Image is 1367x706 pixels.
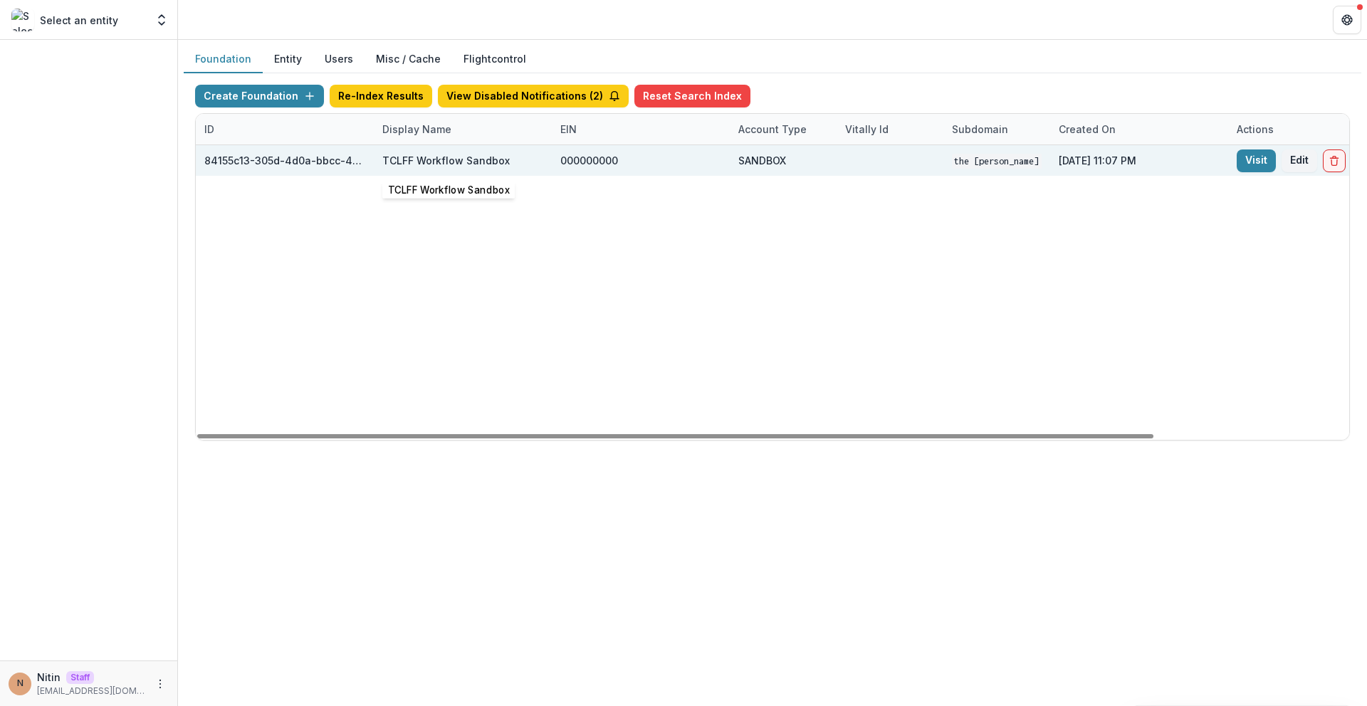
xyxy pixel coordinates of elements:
[374,122,460,137] div: Display Name
[1050,114,1228,144] div: Created on
[552,122,585,137] div: EIN
[943,114,1050,144] div: Subdomain
[1333,6,1361,34] button: Get Help
[943,122,1017,137] div: Subdomain
[952,154,1156,169] code: The [PERSON_NAME] Family Foundation DEMO
[560,153,618,168] div: 000000000
[837,114,943,144] div: Vitally Id
[40,13,118,28] p: Select an entity
[374,114,552,144] div: Display Name
[204,153,365,168] div: 84155c13-305d-4d0a-bbcc-4e8fb1a9ec77
[17,679,23,688] div: Nitin
[37,685,146,697] p: [EMAIL_ADDRESS][DOMAIN_NAME]
[552,114,730,144] div: EIN
[184,46,263,73] button: Foundation
[382,153,510,168] div: TCLFF Workflow Sandbox
[196,114,374,144] div: ID
[730,122,815,137] div: Account Type
[730,114,837,144] div: Account Type
[1323,149,1346,172] button: Delete Foundation
[634,85,750,107] button: Reset Search Index
[66,671,94,684] p: Staff
[365,46,452,73] button: Misc / Cache
[837,122,897,137] div: Vitally Id
[1237,149,1276,172] a: Visit
[1050,145,1228,176] div: [DATE] 11:07 PM
[152,6,172,34] button: Open entity switcher
[11,9,34,31] img: Select an entity
[1228,122,1282,137] div: Actions
[1050,122,1124,137] div: Created on
[263,46,313,73] button: Entity
[195,85,324,107] button: Create Foundation
[152,675,169,692] button: More
[330,85,432,107] button: Re-Index Results
[196,122,223,137] div: ID
[1282,149,1317,172] button: Edit
[738,153,786,168] div: SANDBOX
[37,670,61,685] p: Nitin
[313,46,365,73] button: Users
[463,51,526,66] a: Flightcontrol
[438,85,629,107] button: View Disabled Notifications (2)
